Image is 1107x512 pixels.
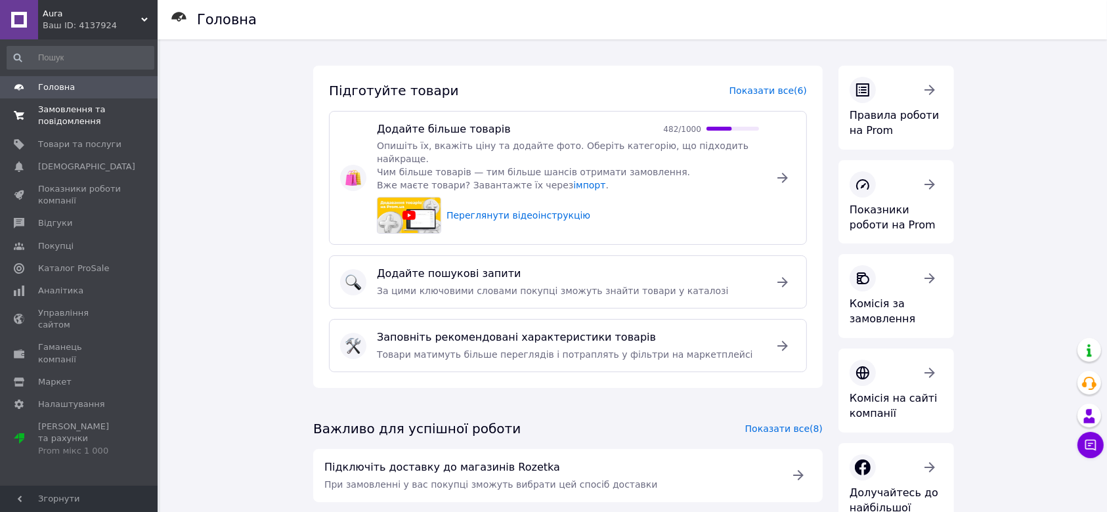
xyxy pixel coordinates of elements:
span: Показники роботи компанії [38,183,121,207]
img: :mag: [345,274,361,290]
a: video previewПереглянути відеоінструкцію [377,194,759,236]
span: Заповніть рекомендовані характеристики товарів [377,330,759,345]
img: :hammer_and_wrench: [345,338,361,354]
span: Аналітика [38,285,83,297]
span: Підключіть доставку до магазинів Rozetka [324,460,775,475]
a: Показати все (6) [729,85,807,96]
span: [PERSON_NAME] та рахунки [38,421,121,457]
span: Покупці [38,240,74,252]
span: 482 / 1000 [664,125,702,134]
a: :shopping_bags:Додайте більше товарів482/1000Опишіть їх, вкажіть ціну та додайте фото. Оберіть ка... [329,111,807,245]
span: Чим більше товарів — тим більше шансів отримати замовлення. [377,167,690,177]
span: Важливо для успішної роботи [313,421,521,437]
a: Комісія на сайті компанії [838,349,954,433]
span: Замовлення та повідомлення [38,104,121,127]
span: Додайте пошукові запити [377,267,759,282]
span: Показники роботи на Prom [850,203,936,231]
div: Prom мікс 1 000 [38,445,121,457]
span: Товари та послуги [38,139,121,150]
span: Вже маєте товари? Завантажте їх через . [377,180,609,190]
span: Опишіть їх, вкажіть ціну та додайте фото. Оберіть категорію, що підходить найкраще. [377,140,749,164]
a: Показати все (8) [745,423,823,434]
a: Підключіть доставку до магазинів RozetkaПри замовленні у вас покупці зможуть вибрати цей спосіб д... [313,449,823,502]
span: За цими ключовими словами покупці зможуть знайти товари у каталозі [377,286,729,296]
span: Комісія за замовлення [850,297,915,325]
span: Гаманець компанії [38,341,121,365]
div: Ваш ID: 4137924 [43,20,158,32]
span: Головна [38,81,75,93]
img: :shopping_bags: [345,170,361,186]
a: Показники роботи на Prom [838,160,954,244]
a: :mag:Додайте пошукові запитиЗа цими ключовими словами покупці зможуть знайти товари у каталозі [329,255,807,309]
span: Каталог ProSale [38,263,109,274]
span: Відгуки [38,217,72,229]
button: Чат з покупцем [1077,432,1104,458]
span: Комісія на сайті компанії [850,392,938,419]
h1: Головна [197,12,257,28]
a: :hammer_and_wrench:Заповніть рекомендовані характеристики товарівТовари матимуть більше перегляді... [329,319,807,372]
input: Пошук [7,46,154,70]
span: Маркет [38,376,72,388]
span: Переглянути відеоінструкцію [446,210,590,221]
span: Правила роботи на Prom [850,109,939,137]
span: Управління сайтом [38,307,121,331]
img: video preview [377,197,441,234]
span: Налаштування [38,398,105,410]
a: імпорт [573,180,605,190]
span: [DEMOGRAPHIC_DATA] [38,161,135,173]
span: При замовленні у вас покупці зможуть вибрати цей спосіб доставки [324,479,658,490]
a: Правила роботи на Prom [838,66,954,150]
span: Додайте більше товарів [377,122,511,137]
span: Підготуйте товари [329,83,459,98]
a: Комісія за замовлення [838,254,954,338]
span: Товари матимуть більше переглядів і потраплять у фільтри на маркетплейсі [377,349,753,360]
span: Aura [43,8,141,20]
